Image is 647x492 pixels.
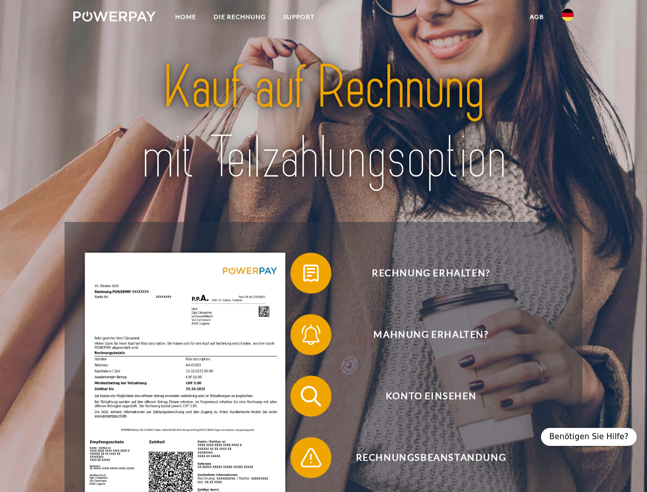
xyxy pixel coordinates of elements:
img: logo-powerpay-white.svg [73,11,156,22]
img: qb_bill.svg [298,260,324,286]
a: SUPPORT [275,8,323,26]
span: Rechnungsbeanstandung [305,437,556,478]
img: title-powerpay_de.svg [98,49,549,196]
button: Mahnung erhalten? [290,314,557,355]
span: Mahnung erhalten? [305,314,556,355]
button: Rechnung erhalten? [290,253,557,294]
a: Home [166,8,205,26]
span: Konto einsehen [305,376,556,417]
a: DIE RECHNUNG [205,8,275,26]
button: Rechnungsbeanstandung [290,437,557,478]
a: agb [521,8,553,26]
span: Rechnung erhalten? [305,253,556,294]
div: Benötigen Sie Hilfe? [541,428,637,446]
img: qb_warning.svg [298,445,324,470]
button: Konto einsehen [290,376,557,417]
img: qb_bell.svg [298,322,324,347]
img: qb_search.svg [298,383,324,409]
img: de [561,9,574,21]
